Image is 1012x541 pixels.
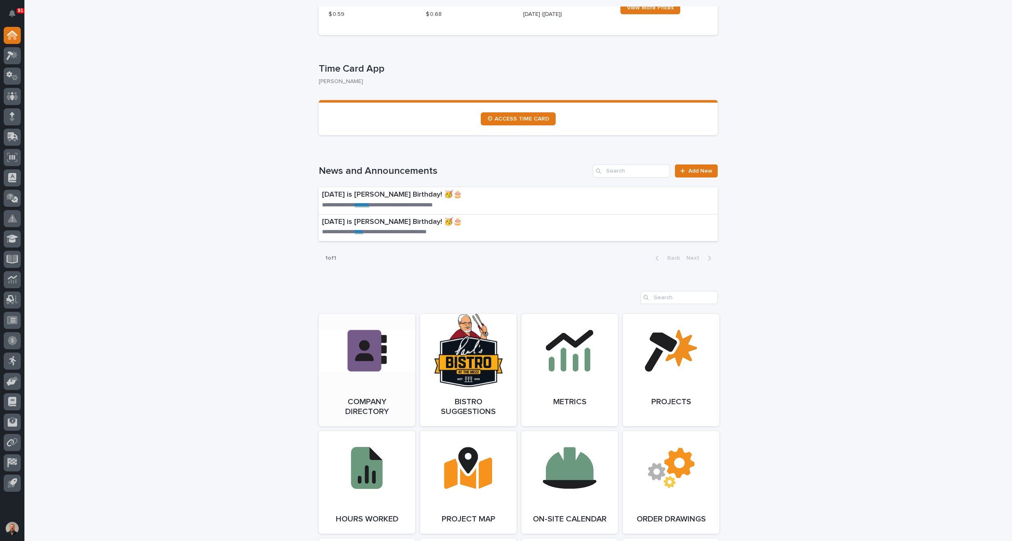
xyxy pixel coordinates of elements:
[623,314,719,426] a: Projects
[322,191,598,199] p: [DATE] is [PERSON_NAME] Birthday! 🥳🎂
[649,254,683,262] button: Back
[675,164,718,177] a: Add New
[688,168,712,174] span: Add New
[329,10,416,19] p: $ 0.59
[4,520,21,537] button: users-avatar
[623,431,719,534] a: Order Drawings
[18,8,23,13] p: 91
[322,218,589,227] p: [DATE] is [PERSON_NAME] Birthday! 🥳🎂
[521,431,618,534] a: On-Site Calendar
[426,10,513,19] p: $ 0.68
[620,1,680,14] a: View More Prices
[662,255,680,261] span: Back
[319,431,415,534] a: Hours Worked
[319,63,714,75] p: Time Card App
[481,112,556,125] a: ⏲ ACCESS TIME CARD
[523,10,611,19] p: [DATE] ([DATE])
[683,254,718,262] button: Next
[521,314,618,426] a: Metrics
[319,248,343,268] p: 1 of 1
[593,164,670,177] input: Search
[686,255,704,261] span: Next
[420,431,517,534] a: Project Map
[319,78,711,85] p: [PERSON_NAME]
[10,10,21,23] div: Notifications91
[4,5,21,22] button: Notifications
[640,291,718,304] input: Search
[319,165,589,177] h1: News and Announcements
[319,314,415,426] a: Company Directory
[420,314,517,426] a: Bistro Suggestions
[627,5,674,11] span: View More Prices
[487,116,549,122] span: ⏲ ACCESS TIME CARD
